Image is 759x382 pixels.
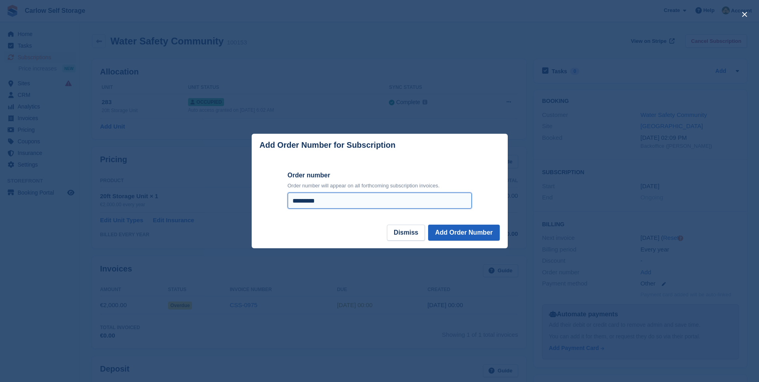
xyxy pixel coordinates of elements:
label: Order number [288,171,472,180]
button: close [738,8,751,21]
p: Add Order Number for Subscription [260,141,396,150]
p: Order number will appear on all forthcoming subscription invoices. [288,182,472,190]
button: Add Order Number [428,225,499,241]
button: Dismiss [387,225,425,241]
